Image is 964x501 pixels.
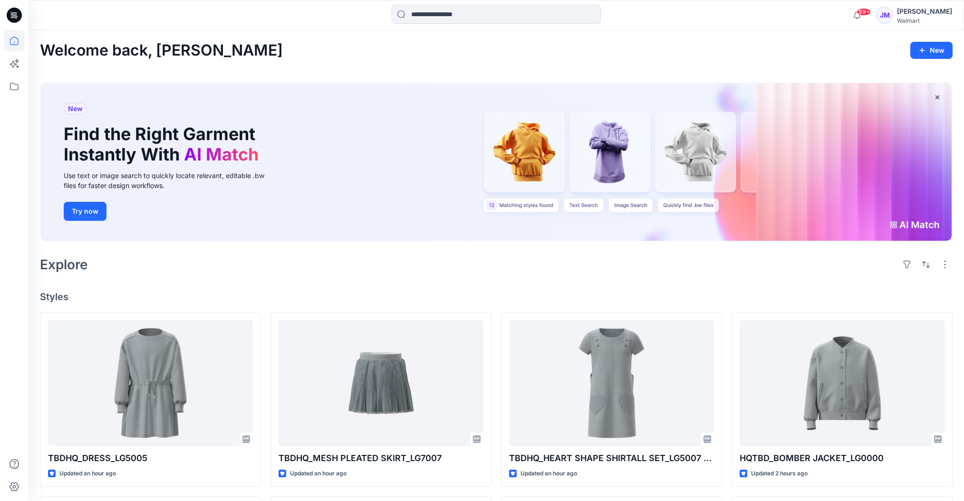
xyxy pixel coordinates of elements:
div: Use text or image search to quickly locate relevant, editable .bw files for faster design workflows. [64,170,278,190]
span: New [68,103,83,114]
div: JM [876,7,893,24]
a: TBDHQ_HEART SHAPE SHIRTALL SET_LG5007 6347-A [509,320,714,446]
div: Walmart [897,17,952,24]
h4: Styles [40,291,953,302]
button: Try now [64,202,106,221]
p: Updated an hour ago [521,469,577,479]
p: TBDHQ_HEART SHAPE SHIRTALL SET_LG5007 6347-A [509,452,714,465]
h2: Explore [40,257,88,272]
p: Updated an hour ago [59,469,116,479]
a: HQTBD_BOMBER JACKET_LG0000 [740,320,945,446]
h2: Welcome back, [PERSON_NAME] [40,42,283,59]
a: TBDHQ_MESH PLEATED SKIRT_LG7007 [279,320,483,446]
button: New [910,42,953,59]
p: Updated 2 hours ago [751,469,808,479]
p: HQTBD_BOMBER JACKET_LG0000 [740,452,945,465]
h1: Find the Right Garment Instantly With [64,124,263,165]
p: Updated an hour ago [290,469,347,479]
p: TBDHQ_DRESS_LG5005 [48,452,253,465]
span: AI Match [184,144,259,165]
div: [PERSON_NAME] [897,6,952,17]
a: TBDHQ_DRESS_LG5005 [48,320,253,446]
p: TBDHQ_MESH PLEATED SKIRT_LG7007 [279,452,483,465]
span: 99+ [857,8,871,16]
